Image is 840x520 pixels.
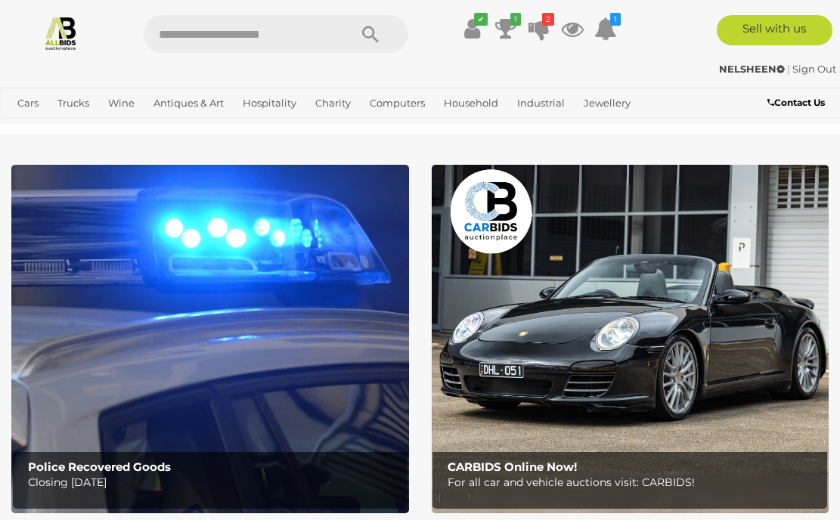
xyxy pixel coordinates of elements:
a: Office [11,116,52,141]
span: | [787,63,790,75]
a: CARBIDS Online Now! CARBIDS Online Now! For all car and vehicle auctions visit: CARBIDS! [432,165,829,512]
p: For all car and vehicle auctions visit: CARBIDS! [448,473,820,492]
img: Police Recovered Goods [11,165,409,512]
a: Trucks [51,91,95,116]
a: [GEOGRAPHIC_DATA] [109,116,228,141]
img: CARBIDS Online Now! [432,165,829,512]
a: Police Recovered Goods Police Recovered Goods Closing [DATE] [11,165,409,512]
a: Hospitality [237,91,302,116]
a: ✔ [461,15,484,42]
button: Search [333,15,408,53]
a: Sell with us [717,15,832,45]
a: NELSHEEN [719,63,787,75]
a: Household [438,91,504,116]
a: 1 [494,15,517,42]
a: Contact Us [767,94,829,111]
a: Sports [59,116,102,141]
i: 1 [510,13,521,26]
a: Wine [102,91,141,116]
a: Antiques & Art [147,91,230,116]
a: Charity [309,91,357,116]
a: Jewellery [578,91,637,116]
img: Allbids.com.au [43,15,79,51]
b: Contact Us [767,97,825,108]
a: Industrial [511,91,571,116]
b: Police Recovered Goods [28,460,171,474]
b: CARBIDS Online Now! [448,460,577,474]
i: ✔ [474,13,488,26]
strong: NELSHEEN [719,63,785,75]
a: Cars [11,91,45,116]
i: 1 [610,13,621,26]
p: Closing [DATE] [28,473,400,492]
i: 2 [542,13,554,26]
a: Sign Out [792,63,836,75]
a: 1 [594,15,617,42]
a: Computers [364,91,431,116]
a: 2 [528,15,550,42]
